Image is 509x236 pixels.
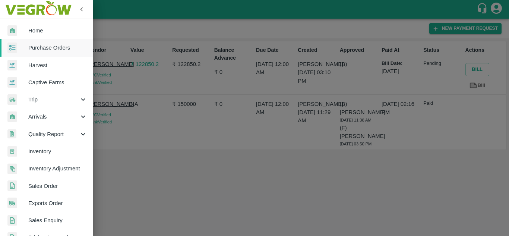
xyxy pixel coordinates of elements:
span: Inventory Adjustment [28,164,87,173]
span: Harvest [28,61,87,69]
img: whArrival [7,25,17,36]
span: Sales Enquiry [28,216,87,224]
span: Sales Order [28,182,87,190]
span: Quality Report [28,130,79,138]
img: qualityReport [7,129,16,139]
img: sales [7,180,17,191]
img: whArrival [7,111,17,122]
img: reciept [7,43,17,53]
img: harvest [7,60,17,71]
img: whInventory [7,146,17,157]
span: Home [28,26,87,35]
img: shipments [7,198,17,208]
img: sales [7,215,17,226]
span: Trip [28,95,79,104]
img: delivery [7,94,17,105]
span: Captive Farms [28,78,87,86]
img: harvest [7,77,17,88]
span: Purchase Orders [28,44,87,52]
span: Inventory [28,147,87,155]
img: inventory [7,163,17,174]
span: Arrivals [28,113,79,121]
span: Exports Order [28,199,87,207]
